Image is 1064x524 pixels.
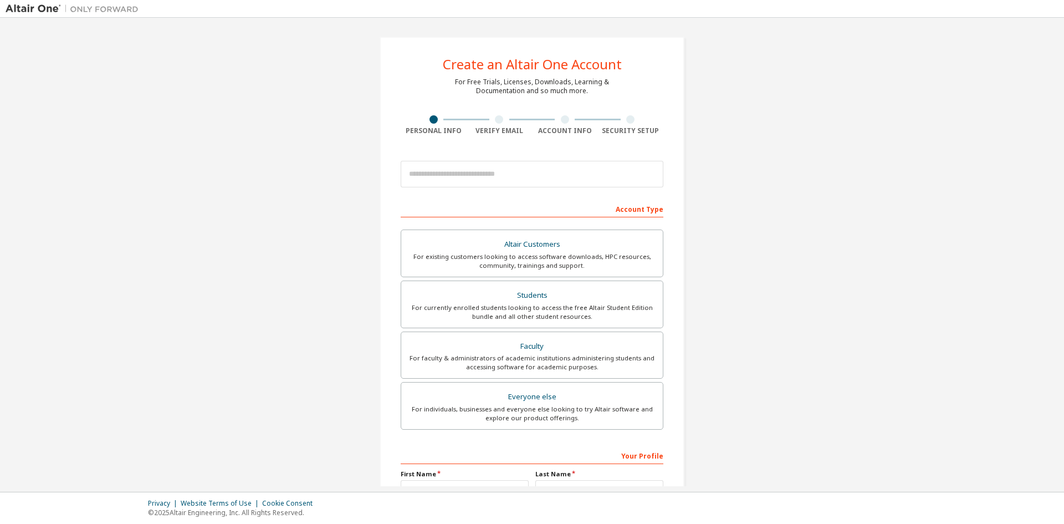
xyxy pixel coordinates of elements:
div: Privacy [148,499,181,508]
div: Your Profile [401,446,663,464]
div: For Free Trials, Licenses, Downloads, Learning & Documentation and so much more. [455,78,609,95]
div: Account Info [532,126,598,135]
div: For currently enrolled students looking to access the free Altair Student Edition bundle and all ... [408,303,656,321]
div: Verify Email [467,126,533,135]
div: Everyone else [408,389,656,405]
label: Last Name [535,470,663,479]
div: Altair Customers [408,237,656,252]
label: First Name [401,470,529,479]
div: Security Setup [598,126,664,135]
div: Create an Altair One Account [443,58,622,71]
div: For individuals, businesses and everyone else looking to try Altair software and explore our prod... [408,405,656,423]
div: Students [408,288,656,303]
div: Website Terms of Use [181,499,262,508]
div: For faculty & administrators of academic institutions administering students and accessing softwa... [408,354,656,372]
div: Personal Info [401,126,467,135]
div: Cookie Consent [262,499,319,508]
div: Faculty [408,339,656,354]
div: Account Type [401,200,663,217]
p: © 2025 Altair Engineering, Inc. All Rights Reserved. [148,508,319,517]
img: Altair One [6,3,144,14]
div: For existing customers looking to access software downloads, HPC resources, community, trainings ... [408,252,656,270]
